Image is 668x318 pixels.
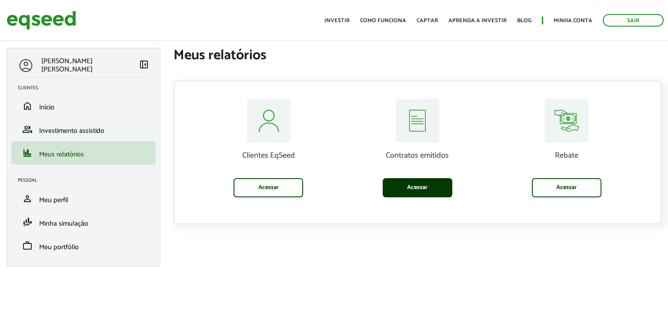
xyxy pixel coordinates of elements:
[39,125,104,137] span: Investimento assistido
[417,18,438,24] a: Captar
[383,178,452,197] a: Acessar
[11,234,156,257] li: Meu portfólio
[18,193,149,204] a: personMeu perfil
[39,194,68,206] span: Meu perfil
[324,18,350,24] a: Investir
[139,59,149,70] span: left_panel_close
[22,193,33,204] span: person
[39,149,84,160] span: Meus relatórios
[234,178,303,197] a: Acessar
[498,151,635,161] p: Rebate
[39,241,79,253] span: Meu portfólio
[544,99,588,142] img: relatorios-assessor-rebate.svg
[603,14,664,27] a: Sair
[18,124,149,135] a: groupInvestimento assistido
[350,151,486,161] p: Contratos emitidos
[22,240,33,251] span: work
[11,141,156,165] li: Meus relatórios
[174,48,661,63] h1: Meus relatórios
[200,151,337,161] p: Clientes EqSeed
[395,99,439,142] img: relatorios-assessor-contratos.svg
[18,85,156,91] h2: Clientes
[18,178,156,183] h2: Pessoal
[18,240,149,251] a: workMeu portfólio
[18,148,149,158] a: financeMeus relatórios
[532,178,601,197] a: Acessar
[22,101,33,111] span: home
[554,18,592,24] a: Minha conta
[11,210,156,234] li: Minha simulação
[22,124,33,135] span: group
[11,94,156,118] li: Início
[517,18,531,24] a: Blog
[39,101,54,113] span: Início
[360,18,406,24] a: Como funciona
[22,148,33,158] span: finance
[139,59,149,71] a: Colapsar menu
[11,118,156,141] li: Investimento assistido
[39,218,88,230] span: Minha simulação
[247,99,291,142] img: relatorios-assessor-clientes.svg
[18,101,149,111] a: homeInício
[448,18,507,24] a: Aprenda a investir
[22,217,33,227] span: finance_mode
[11,187,156,210] li: Meu perfil
[7,9,76,32] img: EqSeed
[41,57,139,74] p: [PERSON_NAME] [PERSON_NAME]
[18,217,149,227] a: finance_modeMinha simulação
